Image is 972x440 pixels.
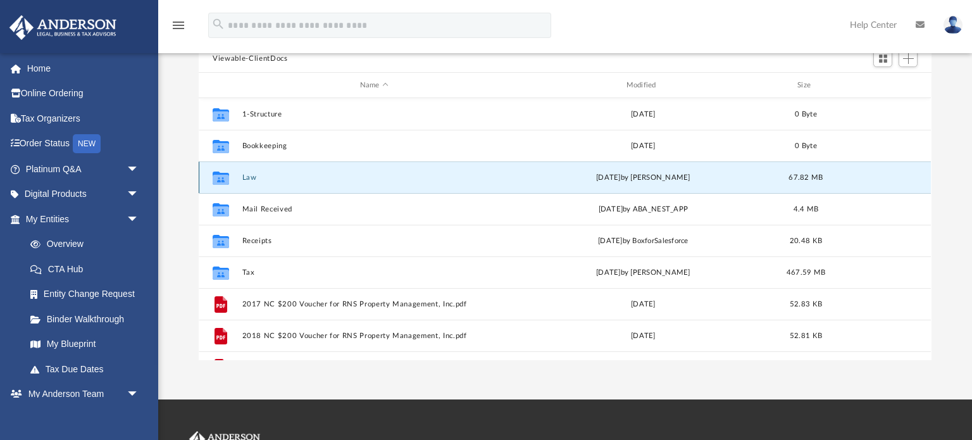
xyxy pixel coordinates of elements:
a: Home [9,56,158,81]
button: Viewable-ClientDocs [213,53,287,65]
span: 20.48 KB [790,237,822,244]
button: Mail Received [242,205,506,213]
i: search [211,17,225,31]
span: 4.4 MB [794,206,819,213]
button: 2018 NC $200 Voucher for RNS Property Management, Inc.pdf [242,332,506,340]
span: 52.83 KB [790,301,822,308]
a: My Blueprint [18,332,152,357]
img: User Pic [944,16,963,34]
a: Tax Due Dates [18,356,158,382]
span: arrow_drop_down [127,156,152,182]
a: Digital Productsarrow_drop_down [9,182,158,207]
div: [DATE] [511,141,775,152]
a: My Anderson Teamarrow_drop_down [9,382,152,407]
a: Online Ordering [9,81,158,106]
span: arrow_drop_down [127,382,152,408]
i: menu [171,18,186,33]
span: 52.81 KB [790,332,822,339]
div: [DATE] [511,109,775,120]
button: Tax [242,268,506,277]
button: Switch to Grid View [873,50,892,68]
div: Modified [511,80,775,91]
div: [DATE] [511,299,775,310]
div: NEW [73,134,101,153]
div: id [204,80,236,91]
a: Tax Organizers [9,106,158,131]
a: My Entitiesarrow_drop_down [9,206,158,232]
button: 1-Structure [242,110,506,118]
span: arrow_drop_down [127,182,152,208]
div: [DATE] by ABA_NEST_APP [511,204,775,215]
a: Entity Change Request [18,282,158,307]
button: Bookkeeping [242,142,506,150]
a: Platinum Q&Aarrow_drop_down [9,156,158,182]
span: arrow_drop_down [127,206,152,232]
a: Overview [18,232,158,257]
div: Name [242,80,506,91]
div: id [837,80,926,91]
div: [DATE] by BoxforSalesforce [511,236,775,247]
span: 0 Byte [795,111,818,118]
button: 2017 NC $200 Voucher for RNS Property Management, Inc.pdf [242,300,506,308]
div: [DATE] [511,330,775,342]
button: Receipts [242,237,506,245]
img: Anderson Advisors Platinum Portal [6,15,120,40]
button: Add [899,50,918,68]
div: grid [199,98,931,360]
a: CTA Hub [18,256,158,282]
div: [DATE] by [PERSON_NAME] [511,172,775,184]
a: menu [171,24,186,33]
div: Size [781,80,832,91]
div: [DATE] by [PERSON_NAME] [511,267,775,279]
span: 467.59 MB [787,269,825,276]
span: 0 Byte [795,142,818,149]
button: Law [242,173,506,182]
span: 67.82 MB [789,174,823,181]
a: Binder Walkthrough [18,306,158,332]
a: Order StatusNEW [9,131,158,157]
